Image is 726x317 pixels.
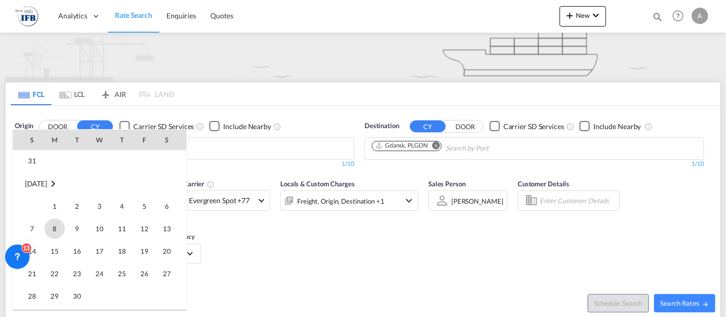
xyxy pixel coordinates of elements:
[44,196,65,216] span: 1
[13,285,186,308] tr: Week 5
[13,217,186,240] tr: Week 2
[44,218,65,239] span: 8
[13,173,186,196] tr: Week undefined
[156,262,186,285] td: Saturday September 27 2025
[22,263,42,284] span: 21
[112,196,132,216] span: 4
[112,241,132,261] span: 18
[134,241,155,261] span: 19
[111,262,133,285] td: Thursday September 25 2025
[43,130,66,150] th: M
[67,241,87,261] span: 16
[67,196,87,216] span: 2
[13,150,43,173] td: Sunday August 31 2025
[156,240,186,262] td: Saturday September 20 2025
[156,217,186,240] td: Saturday September 13 2025
[89,241,110,261] span: 17
[66,217,88,240] td: Tuesday September 9 2025
[13,262,43,285] td: Sunday September 21 2025
[22,218,42,239] span: 7
[88,195,111,217] td: Wednesday September 3 2025
[156,195,186,217] td: Saturday September 6 2025
[133,240,156,262] td: Friday September 19 2025
[25,179,47,188] span: [DATE]
[66,262,88,285] td: Tuesday September 23 2025
[13,217,43,240] td: Sunday September 7 2025
[88,217,111,240] td: Wednesday September 10 2025
[88,130,111,150] th: W
[88,240,111,262] td: Wednesday September 17 2025
[66,285,88,308] td: Tuesday September 30 2025
[43,195,66,217] td: Monday September 1 2025
[43,262,66,285] td: Monday September 22 2025
[44,286,65,306] span: 29
[66,130,88,150] th: T
[89,263,110,284] span: 24
[133,130,156,150] th: F
[13,240,186,262] tr: Week 3
[88,262,111,285] td: Wednesday September 24 2025
[13,285,43,308] td: Sunday September 28 2025
[157,241,177,261] span: 20
[157,263,177,284] span: 27
[66,240,88,262] td: Tuesday September 16 2025
[89,218,110,239] span: 10
[44,241,65,261] span: 15
[22,241,42,261] span: 14
[111,195,133,217] td: Thursday September 4 2025
[43,217,66,240] td: Monday September 8 2025
[156,130,186,150] th: S
[157,196,177,216] span: 6
[13,195,186,217] tr: Week 1
[134,218,155,239] span: 12
[13,240,43,262] td: Sunday September 14 2025
[13,130,186,309] md-calendar: Calendar
[66,195,88,217] td: Tuesday September 2 2025
[111,130,133,150] th: T
[111,217,133,240] td: Thursday September 11 2025
[134,196,155,216] span: 5
[133,195,156,217] td: Friday September 5 2025
[89,196,110,216] span: 3
[111,240,133,262] td: Thursday September 18 2025
[67,218,87,239] span: 9
[44,263,65,284] span: 22
[112,263,132,284] span: 25
[67,286,87,306] span: 30
[43,240,66,262] td: Monday September 15 2025
[157,218,177,239] span: 13
[134,263,155,284] span: 26
[133,217,156,240] td: Friday September 12 2025
[22,286,42,306] span: 28
[133,262,156,285] td: Friday September 26 2025
[13,262,186,285] tr: Week 4
[13,150,186,173] tr: Week 6
[112,218,132,239] span: 11
[13,130,43,150] th: S
[43,285,66,308] td: Monday September 29 2025
[22,151,42,171] span: 31
[13,173,186,196] td: September 2025
[67,263,87,284] span: 23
